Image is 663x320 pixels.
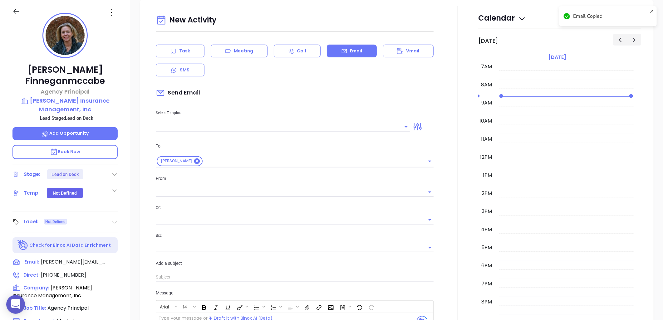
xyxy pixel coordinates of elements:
[23,305,46,311] span: Job Title:
[156,289,434,296] p: Message
[157,156,203,166] div: [PERSON_NAME]
[480,99,493,107] div: 9am
[480,280,493,288] div: 7pm
[45,218,66,225] span: Not Defined
[17,240,28,251] img: Ai-Enrich-DaqCidB-.svg
[24,170,41,179] div: Stage:
[156,232,434,239] p: Bcc
[12,64,118,87] p: [PERSON_NAME] Finneganmccabe
[156,273,434,282] input: Subject
[480,135,493,143] div: 11am
[478,13,526,23] span: Calendar
[301,301,312,312] span: Insert Files
[41,258,106,266] span: [PERSON_NAME][EMAIL_ADDRESS][DOMAIN_NAME]
[353,301,365,312] span: Undo
[12,87,118,96] p: Agency Principal
[425,243,434,252] button: Open
[284,301,300,312] span: Align
[267,301,283,312] span: Insert Ordered List
[480,208,493,215] div: 3pm
[406,48,420,54] p: Vmail
[180,67,189,73] p: SMS
[179,301,197,312] span: Font size
[156,12,434,28] div: New Activity
[50,148,81,155] span: Book Now
[29,242,111,249] p: Check for Binox AI Data Enrichment
[480,63,493,70] div: 7am
[402,123,410,131] button: Open
[156,86,200,100] span: Send Email
[425,188,434,196] button: Open
[336,301,353,312] span: Surveys
[23,284,49,291] span: Company:
[179,48,190,54] p: Task
[573,12,647,20] div: Email Copied
[547,53,567,62] a: [DATE]
[480,298,493,306] div: 8pm
[24,217,39,226] div: Label:
[23,272,40,278] span: Direct :
[24,188,40,198] div: Temp:
[365,301,376,312] span: Redo
[613,34,627,46] button: Previous day
[46,16,85,55] img: profile-user
[156,109,410,116] p: Select Template
[297,48,306,54] p: Call
[24,258,39,266] span: Email:
[234,48,253,54] p: Meeting
[156,260,434,267] p: Add a subject
[350,48,362,54] p: Email
[479,153,493,161] div: 12pm
[12,284,92,299] span: [PERSON_NAME] Insurance Management, Inc
[47,304,89,312] span: Agency Principal
[157,158,195,164] span: [PERSON_NAME]
[157,301,174,312] button: Arial
[209,316,212,320] img: svg%3e
[480,81,493,89] div: 8am
[156,175,434,182] p: From
[233,301,250,312] span: Fill color or set the text color
[156,301,179,312] span: Font family
[480,226,493,233] div: 4pm
[210,301,221,312] span: Italic
[16,114,118,122] p: Lead Stage: Lead on Deck
[480,190,493,197] div: 2pm
[180,301,192,312] button: 14
[325,301,336,312] span: Insert Image
[156,204,434,211] p: CC
[425,216,434,224] button: Open
[42,130,89,136] span: Add Opportunity
[478,37,498,44] h2: [DATE]
[480,244,493,251] div: 5pm
[198,301,209,312] span: Bold
[52,169,79,179] div: Lead on Deck
[222,301,233,312] span: Underline
[478,117,493,125] div: 10am
[53,188,77,198] div: Not Defined
[250,301,267,312] span: Insert Unordered List
[627,34,641,46] button: Next day
[12,96,118,114] a: [PERSON_NAME] Insurance Management, Inc
[313,301,324,312] span: Insert link
[156,143,434,149] p: To
[482,172,493,179] div: 1pm
[425,157,434,166] button: Open
[180,304,190,308] span: 14
[480,262,493,269] div: 6pm
[157,304,172,308] span: Arial
[41,271,86,279] span: [PHONE_NUMBER]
